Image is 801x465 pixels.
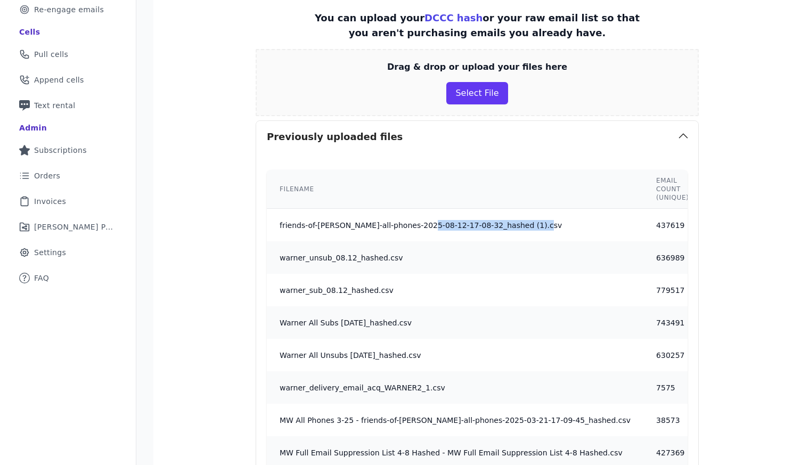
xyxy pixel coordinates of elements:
[9,190,127,213] a: Invoices
[9,68,127,92] a: Append cells
[9,215,127,239] a: [PERSON_NAME] Performance
[267,339,643,371] td: Warner All Unsubs [DATE]_hashed.csv
[387,61,567,74] p: Drag & drop or upload your files here
[643,371,702,404] td: 7575
[9,241,127,264] a: Settings
[34,196,66,207] span: Invoices
[34,75,84,85] span: Append cells
[446,82,508,104] button: Select File
[267,404,643,436] td: MW All Phones 3-25 - friends-of-[PERSON_NAME]-all-phones-2025-03-21-17-09-45_hashed.csv
[9,138,127,162] a: Subscriptions
[643,274,702,306] td: 779517
[256,121,698,153] button: Previously uploaded files
[267,306,643,339] td: Warner All Subs [DATE]_hashed.csv
[9,43,127,66] a: Pull cells
[267,241,643,274] td: warner_unsub_08.12_hashed.csv
[267,170,643,209] th: Filename
[267,209,643,242] td: friends-of-[PERSON_NAME]-all-phones-2025-08-12-17-08-32_hashed (1).csv
[267,274,643,306] td: warner_sub_08.12_hashed.csv
[643,306,702,339] td: 743491
[34,247,66,258] span: Settings
[34,170,60,181] span: Orders
[643,339,702,371] td: 630257
[643,404,702,436] td: 38573
[19,27,40,37] div: Cells
[19,123,47,133] div: Admin
[643,209,702,242] td: 437619
[267,371,643,404] td: warner_delivery_email_acq_WARNER2_1.csv
[311,11,643,40] p: You can upload your or your raw email list so that you aren't purchasing emails you already have.
[643,170,702,209] th: Email count (unique)
[34,100,76,111] span: Text rental
[424,12,483,23] a: DCCC hash
[34,49,68,60] span: Pull cells
[9,164,127,187] a: Orders
[267,129,403,144] h3: Previously uploaded files
[34,4,104,15] span: Re-engage emails
[34,222,115,232] span: [PERSON_NAME] Performance
[643,241,702,274] td: 636989
[34,273,49,283] span: FAQ
[9,266,127,290] a: FAQ
[9,94,127,117] a: Text rental
[34,145,87,156] span: Subscriptions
